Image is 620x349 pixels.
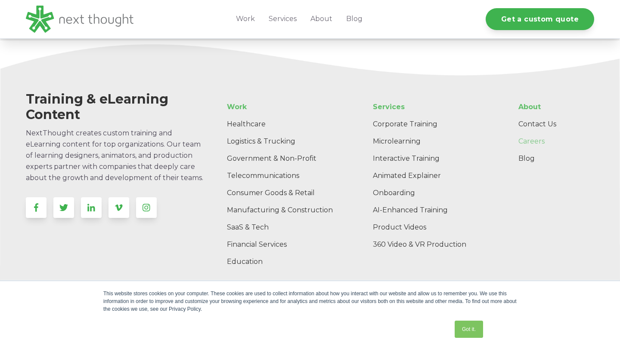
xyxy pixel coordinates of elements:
[26,91,168,122] span: Training & eLearning Content
[366,116,497,133] a: Corporate Training
[220,167,349,184] a: Telecommunications
[366,219,497,236] a: Product Videos
[220,253,349,270] a: Education
[512,133,594,150] a: Careers
[366,167,497,184] a: Animated Explainer
[220,116,349,133] a: Healthcare
[512,116,594,133] a: Contact Us
[366,150,497,167] a: Interactive Training
[366,133,497,150] a: Microlearning
[220,98,310,270] div: Navigation Menu
[220,184,349,202] a: Consumer Goods & Retail
[455,321,483,338] a: Got it.
[220,236,349,253] a: Financial Services
[220,219,349,236] a: SaaS & Tech
[220,98,349,116] a: Work
[512,98,594,116] a: About
[366,98,497,253] div: Navigation Menu
[512,98,594,167] div: Navigation Menu
[103,290,517,313] div: This website stores cookies on your computer. These cookies are used to collect information about...
[26,129,203,182] span: NextThought creates custom training and eLearning content for top organizations. Our team of lear...
[366,202,497,219] a: AI-Enhanced Training
[220,202,349,219] a: Manufacturing & Construction
[220,133,349,150] a: Logistics & Trucking
[366,236,497,253] a: 360 Video & VR Production
[486,8,594,30] a: Get a custom quote
[366,184,497,202] a: Onboarding
[26,6,133,33] img: LG - NextThought Logo
[366,98,497,116] a: Services
[512,150,594,167] a: Blog
[220,150,349,167] a: Government & Non-Profit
